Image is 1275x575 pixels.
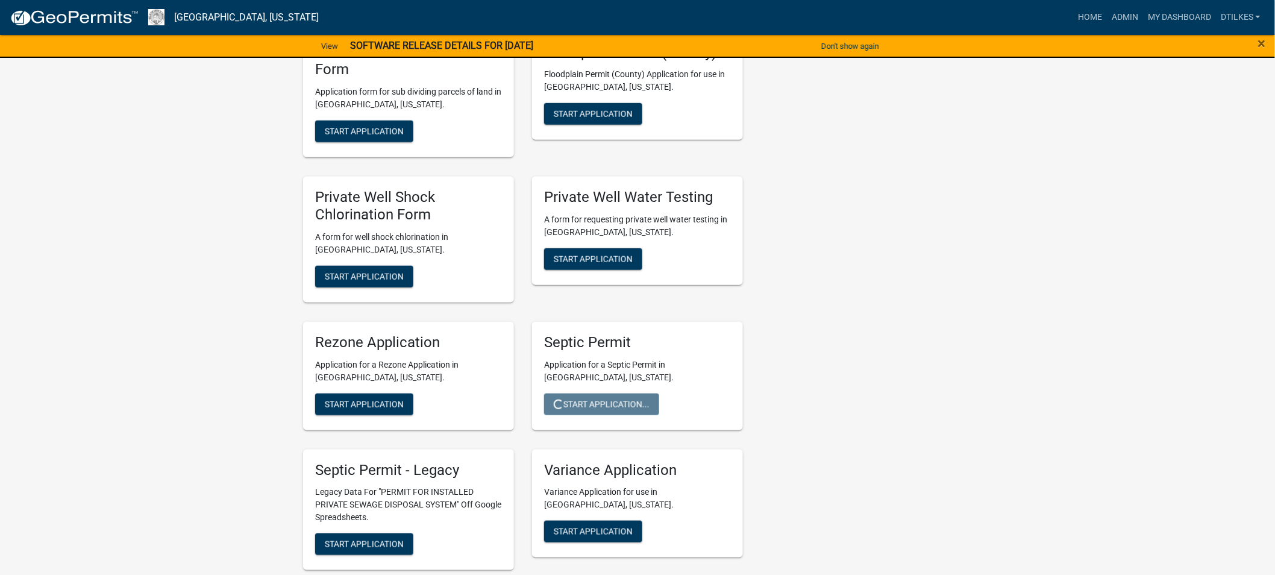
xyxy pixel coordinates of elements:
p: Floodplain Permit (County) Application for use in [GEOGRAPHIC_DATA], [US_STATE]. [544,68,731,93]
span: Start Application [554,254,633,263]
span: Start Application [554,109,633,119]
p: Application for a Septic Permit in [GEOGRAPHIC_DATA], [US_STATE]. [544,359,731,384]
a: Admin [1107,6,1143,29]
a: My Dashboard [1143,6,1216,29]
span: × [1258,35,1266,52]
a: Home [1073,6,1107,29]
p: Variance Application for use in [GEOGRAPHIC_DATA], [US_STATE]. [544,486,731,511]
h5: Rezone Application [315,334,502,351]
button: Start Application [315,394,413,415]
button: Start Application [315,121,413,142]
span: Start Application [554,527,633,536]
p: A form for well shock chlorination in [GEOGRAPHIC_DATA], [US_STATE]. [315,231,502,256]
a: View [316,36,343,56]
button: Close [1258,36,1266,51]
button: Start Application [544,248,642,270]
span: Start Application [325,271,404,281]
a: [GEOGRAPHIC_DATA], [US_STATE] [174,7,319,28]
p: Application form for sub dividing parcels of land in [GEOGRAPHIC_DATA], [US_STATE]. [315,86,502,111]
h5: Variance Application [544,462,731,479]
span: Start Application... [554,399,650,409]
button: Start Application... [544,394,659,415]
span: Start Application [325,127,404,136]
span: Start Application [325,539,404,549]
img: Franklin County, Iowa [148,9,164,25]
p: Legacy Data For "PERMIT FOR INSTALLED PRIVATE SEWAGE DISPOSAL SYSTEM" Off Google Spreadsheets. [315,486,502,524]
button: Start Application [544,521,642,542]
h5: Septic Permit - Legacy [315,462,502,479]
button: Start Application [315,533,413,555]
strong: SOFTWARE RELEASE DETAILS FOR [DATE] [350,40,533,51]
h5: Private Well Water Testing [544,189,731,206]
button: Start Application [544,103,642,125]
a: dtilkes [1216,6,1265,29]
h5: Division of Land Process Form [315,44,502,79]
button: Start Application [315,266,413,287]
p: A form for requesting private well water testing in [GEOGRAPHIC_DATA], [US_STATE]. [544,213,731,239]
p: Application for a Rezone Application in [GEOGRAPHIC_DATA], [US_STATE]. [315,359,502,384]
span: Start Application [325,399,404,409]
button: Don't show again [816,36,884,56]
h5: Septic Permit [544,334,731,351]
h5: Private Well Shock Chlorination Form [315,189,502,224]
